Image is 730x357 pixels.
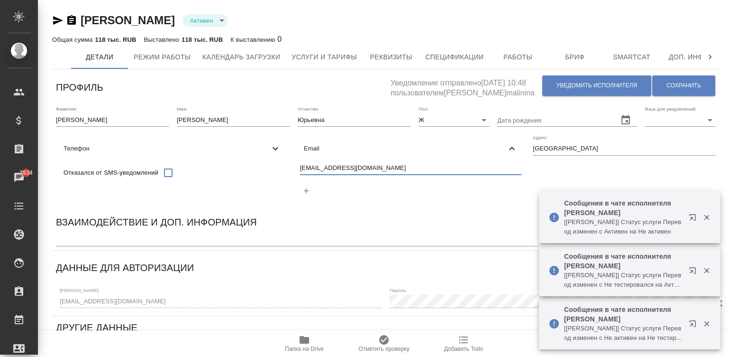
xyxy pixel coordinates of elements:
p: [[PERSON_NAME]] Статус услуги Перевод изменен с Не активен на Не тестировался [564,324,683,343]
span: Спецификации [425,51,484,63]
button: Сохранить [652,75,715,96]
p: К выставлению [230,36,277,43]
span: Папка на Drive [285,346,324,352]
label: Имя: [177,106,187,111]
div: Email [296,138,526,159]
span: Доп. инфо [666,51,712,63]
p: 118 тыс. RUB [182,36,223,43]
label: Язык для уведомлений: [645,106,697,111]
p: [[PERSON_NAME]] Статус услуги Перевод изменен с Активен на Не активен [564,217,683,236]
span: Режим работы [134,51,191,63]
p: Сообщения в чате исполнителя [PERSON_NAME] [564,252,683,271]
span: Уведомить исполнителя [557,82,637,90]
span: Отметить проверку [358,346,409,352]
h6: Профиль [56,80,103,95]
button: Открыть в новой вкладке [683,208,706,231]
button: Отметить проверку [344,330,424,357]
div: Ж [419,113,490,127]
div: Телефон [56,138,289,159]
button: Закрыть [697,266,716,275]
div: Активен [182,14,228,27]
button: Скопировать ссылку [66,15,77,26]
label: [PERSON_NAME]: [60,288,100,292]
h6: Данные для авторизации [56,260,194,275]
a: [PERSON_NAME] [81,14,175,27]
span: 2834 [14,168,38,178]
span: Календарь загрузки [202,51,281,63]
h6: Взаимодействие и доп. информация [56,215,257,230]
h5: Уведомление отправлено [DATE] 10:48 пользователем [PERSON_NAME]malinina [391,73,542,98]
label: Фамилия: [56,106,77,111]
span: Email [304,144,507,153]
label: Пароль: [390,288,407,292]
p: Сообщения в чате исполнителя [PERSON_NAME] [564,198,683,217]
button: Открыть в новой вкладке [683,314,706,337]
button: Добавить Todo [424,330,503,357]
span: Сохранить [666,82,701,90]
span: Работы [495,51,541,63]
button: Скопировать ссылку для ЯМессенджера [52,15,64,26]
span: Smartcat [609,51,655,63]
span: Добавить Todo [444,346,483,352]
span: Отказался от SMS-уведомлений [64,168,158,178]
button: Папка на Drive [265,330,344,357]
label: Адрес: [533,135,547,140]
span: Реквизиты [368,51,414,63]
div: 0 [230,34,282,45]
p: Сообщения в чате исполнителя [PERSON_NAME] [564,305,683,324]
span: Телефон [64,144,270,153]
p: 118 тыс. RUB [95,36,136,43]
span: Детали [77,51,122,63]
button: Закрыть [697,319,716,328]
p: Общая сумма [52,36,95,43]
button: Закрыть [697,213,716,222]
p: Выставлено [144,36,182,43]
label: Отчество: [298,106,319,111]
span: Бриф [552,51,598,63]
a: 2834 [2,166,36,189]
button: Уведомить исполнителя [542,75,651,96]
label: Пол: [419,106,429,111]
button: Открыть в новой вкладке [683,261,706,284]
button: Активен [187,17,216,25]
h6: Другие данные [56,320,137,335]
span: Услуги и тарифы [292,51,357,63]
p: [[PERSON_NAME]] Статус услуги Перевод изменен с Не тестировался на Активен [564,271,683,290]
button: Добавить [297,181,316,201]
